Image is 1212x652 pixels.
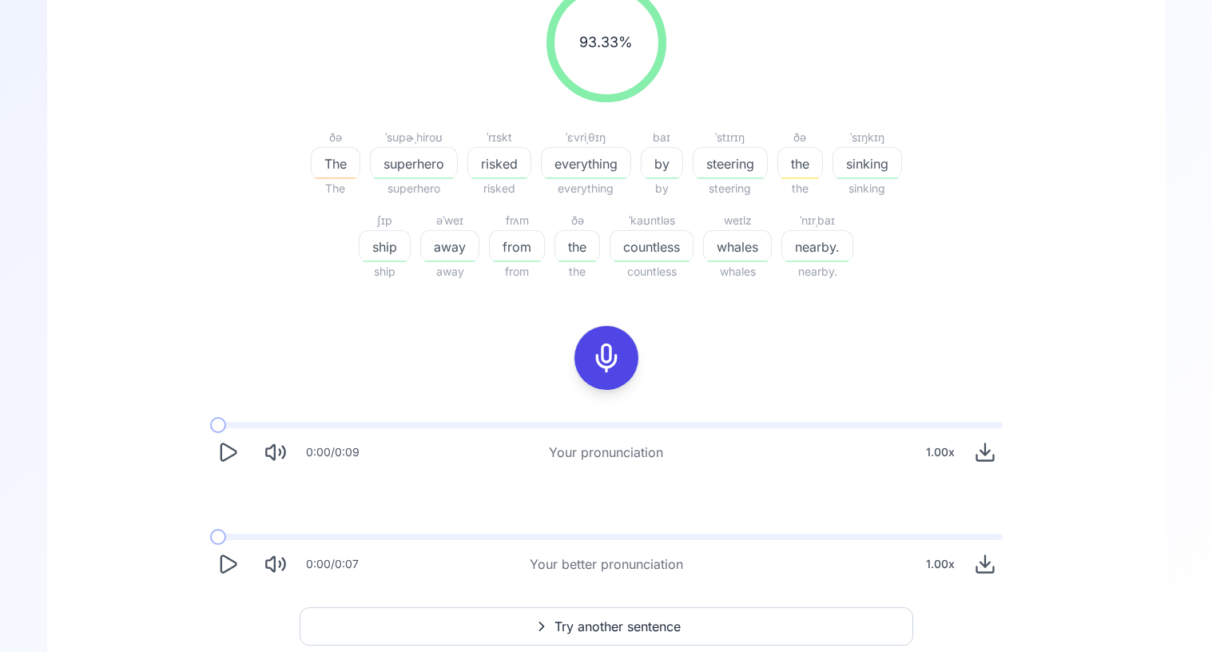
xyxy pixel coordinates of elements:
[781,211,853,230] div: ˈnɪrˌbaɪ
[641,147,683,179] button: by
[258,435,293,470] button: Mute
[610,211,693,230] div: ˈkaʊntləs
[693,128,768,147] div: ˈstɪrɪŋ
[833,147,902,179] button: sinking
[311,147,360,179] button: The
[306,556,359,572] div: 0:00 / 0:07
[704,237,771,256] span: whales
[370,179,458,198] span: superhero
[693,179,768,198] span: steering
[778,154,822,173] span: the
[258,547,293,582] button: Mute
[541,128,631,147] div: ˈɛvriˌθɪŋ
[306,444,360,460] div: 0:00 / 0:09
[210,547,245,582] button: Play
[311,179,360,198] span: The
[312,154,360,173] span: The
[920,436,961,468] div: 1.00 x
[703,262,772,281] span: whales
[489,262,545,281] span: from
[420,262,479,281] span: away
[642,154,682,173] span: by
[554,211,600,230] div: ðə
[693,147,768,179] button: steering
[781,230,853,262] button: nearby.
[777,128,823,147] div: ðə
[359,230,411,262] button: ship
[467,147,531,179] button: risked
[420,230,479,262] button: away
[782,237,852,256] span: nearby.
[467,128,531,147] div: ˈrɪskt
[833,128,902,147] div: ˈsɪŋkɪŋ
[554,230,600,262] button: the
[554,617,681,636] span: Try another sentence
[610,230,693,262] button: countless
[489,211,545,230] div: frʌm
[579,31,633,54] span: 93.33 %
[703,230,772,262] button: whales
[359,211,411,230] div: ʃɪp
[610,237,693,256] span: countless
[641,128,683,147] div: baɪ
[489,230,545,262] button: from
[311,128,360,147] div: ðə
[777,147,823,179] button: the
[420,211,479,230] div: əˈweɪ
[210,435,245,470] button: Play
[467,179,531,198] span: risked
[371,154,457,173] span: superhero
[490,237,544,256] span: from
[968,547,1003,582] button: Download audio
[468,154,530,173] span: risked
[833,154,901,173] span: sinking
[300,607,913,646] button: Try another sentence
[610,262,693,281] span: countless
[541,179,631,198] span: everything
[370,147,458,179] button: superhero
[703,211,772,230] div: weɪlz
[370,128,458,147] div: ˈsupɚˌhiroʊ
[968,435,1003,470] button: Download audio
[555,237,599,256] span: the
[360,237,410,256] span: ship
[641,179,683,198] span: by
[549,443,663,462] div: Your pronunciation
[777,179,823,198] span: the
[781,262,853,281] span: nearby.
[833,179,902,198] span: sinking
[530,555,683,574] div: Your better pronunciation
[421,237,479,256] span: away
[693,154,767,173] span: steering
[920,548,961,580] div: 1.00 x
[542,154,630,173] span: everything
[359,262,411,281] span: ship
[541,147,631,179] button: everything
[554,262,600,281] span: the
